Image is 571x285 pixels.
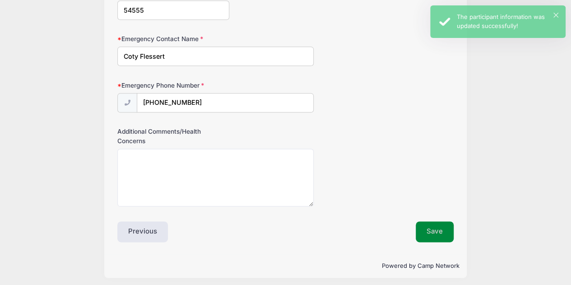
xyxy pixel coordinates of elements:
[553,13,558,18] button: ×
[117,0,229,20] input: xxxxx
[117,81,229,90] label: Emergency Phone Number
[416,221,454,242] button: Save
[137,93,313,112] input: (xxx) xxx-xxxx
[117,221,168,242] button: Previous
[111,262,460,271] p: Powered by Camp Network
[117,127,229,145] label: Additional Comments/Health Concerns
[117,34,229,43] label: Emergency Contact Name
[457,13,558,30] div: The participant information was updated successfully!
